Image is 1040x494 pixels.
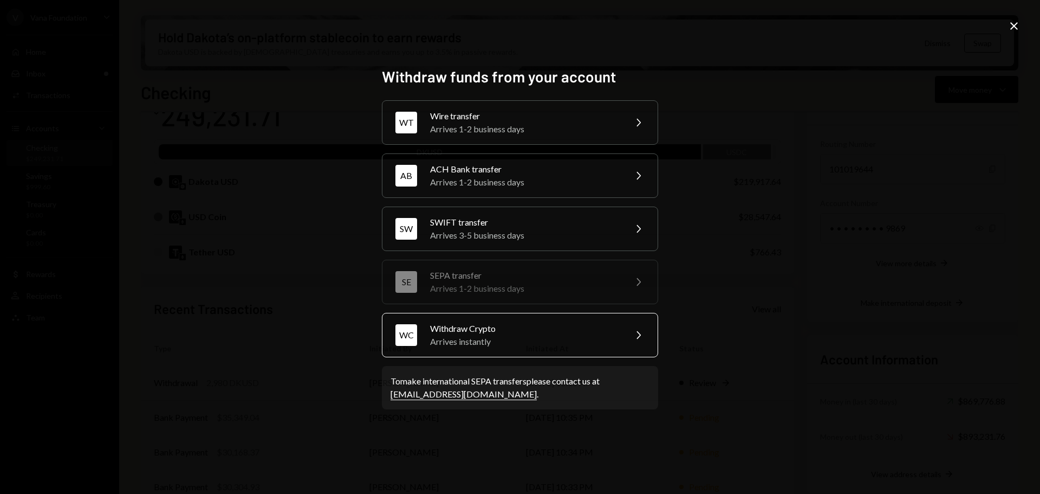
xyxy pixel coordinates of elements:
div: SWIFT transfer [430,216,619,229]
div: AB [395,165,417,187]
div: Arrives 1-2 business days [430,282,619,295]
div: Withdraw Crypto [430,322,619,335]
button: SWSWIFT transferArrives 3-5 business days [382,207,658,251]
div: WC [395,324,417,346]
div: SW [395,218,417,240]
div: ACH Bank transfer [430,163,619,176]
div: Arrives instantly [430,335,619,348]
div: To make international SEPA transfers please contact us at . [391,375,649,401]
button: WCWithdraw CryptoArrives instantly [382,313,658,357]
div: Wire transfer [430,110,619,123]
div: Arrives 3-5 business days [430,229,619,242]
div: SEPA transfer [430,269,619,282]
h2: Withdraw funds from your account [382,66,658,87]
div: Arrives 1-2 business days [430,176,619,189]
div: WT [395,112,417,133]
button: WTWire transferArrives 1-2 business days [382,100,658,145]
div: Arrives 1-2 business days [430,123,619,136]
div: SE [395,271,417,293]
a: [EMAIL_ADDRESS][DOMAIN_NAME] [391,389,537,400]
button: SESEPA transferArrives 1-2 business days [382,260,658,304]
button: ABACH Bank transferArrives 1-2 business days [382,153,658,198]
